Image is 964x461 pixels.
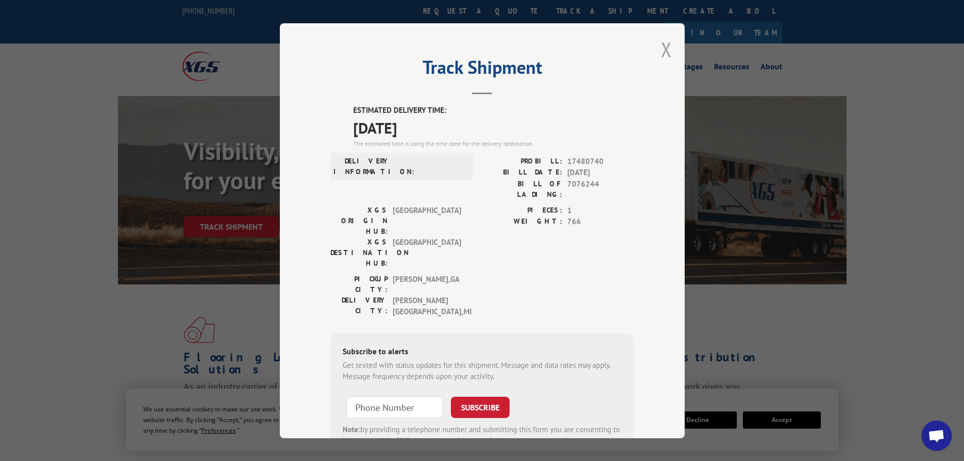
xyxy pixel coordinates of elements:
[482,155,562,167] label: PROBILL:
[333,155,391,177] label: DELIVERY INFORMATION:
[482,204,562,216] label: PIECES:
[353,116,634,139] span: [DATE]
[393,295,461,317] span: [PERSON_NAME][GEOGRAPHIC_DATA] , MI
[567,178,634,199] span: 7076244
[353,105,634,116] label: ESTIMATED DELIVERY TIME:
[353,139,634,148] div: The estimated time is using the time zone for the delivery destination.
[330,273,388,295] label: PICKUP CITY:
[482,167,562,179] label: BILL DATE:
[343,424,360,434] strong: Note:
[451,396,510,417] button: SUBSCRIBE
[330,295,388,317] label: DELIVERY CITY:
[567,216,634,228] span: 766
[567,204,634,216] span: 1
[393,273,461,295] span: [PERSON_NAME] , GA
[347,396,443,417] input: Phone Number
[567,155,634,167] span: 17480740
[393,204,461,236] span: [GEOGRAPHIC_DATA]
[661,36,672,63] button: Close modal
[482,178,562,199] label: BILL OF LADING:
[482,216,562,228] label: WEIGHT:
[921,421,952,451] div: Open chat
[330,204,388,236] label: XGS ORIGIN HUB:
[343,359,622,382] div: Get texted with status updates for this shipment. Message and data rates may apply. Message frequ...
[567,167,634,179] span: [DATE]
[343,424,622,458] div: by providing a telephone number and submitting this form you are consenting to be contacted by SM...
[343,345,622,359] div: Subscribe to alerts
[330,60,634,79] h2: Track Shipment
[330,236,388,268] label: XGS DESTINATION HUB:
[393,236,461,268] span: [GEOGRAPHIC_DATA]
